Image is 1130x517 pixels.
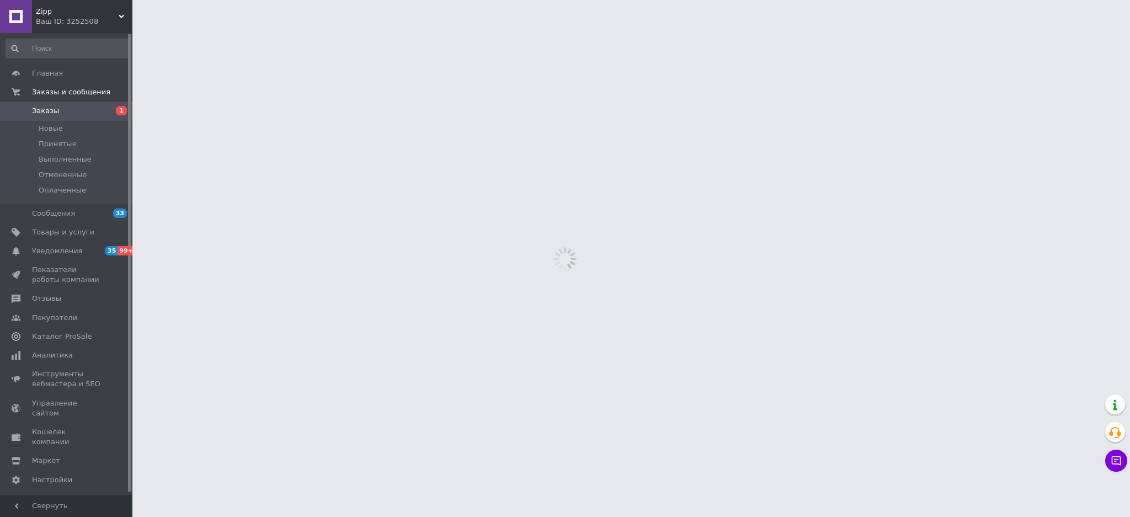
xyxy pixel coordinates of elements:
span: Аналитика [32,350,73,360]
span: Выполненные [39,154,92,164]
span: Zipp [36,7,119,17]
span: Инструменты вебмастера и SEO [32,369,102,389]
span: Показатели работы компании [32,265,102,285]
span: Уведомления [32,246,82,256]
span: Отзывы [32,294,61,303]
input: Поиск [6,39,130,58]
span: Оплаченные [39,185,86,195]
span: Маркет [32,456,60,466]
span: 33 [113,209,127,218]
span: Сообщения [32,209,75,218]
span: Покупатели [32,313,77,323]
span: Главная [32,68,63,78]
span: 99+ [118,246,136,255]
span: 35 [105,246,118,255]
span: Товары и услуги [32,227,94,237]
span: Заказы [32,106,59,116]
span: Принятые [39,139,77,149]
button: Чат с покупателем [1105,450,1127,472]
span: Заказы и сообщения [32,87,110,97]
span: Управление сайтом [32,398,102,418]
div: Ваш ID: 3252508 [36,17,132,26]
span: Новые [39,124,63,134]
span: Каталог ProSale [32,332,92,342]
span: Отмененные [39,170,87,180]
span: Кошелек компании [32,427,102,447]
span: 1 [116,106,127,115]
span: Настройки [32,475,72,485]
